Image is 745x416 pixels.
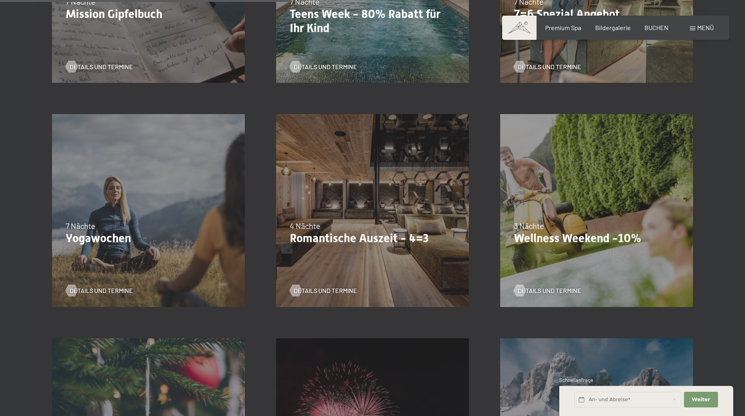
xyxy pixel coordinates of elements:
[70,62,133,71] span: Details und Termine
[559,377,593,383] span: Schnellanfrage
[692,396,710,403] span: Weiter
[70,286,133,295] span: Details und Termine
[290,231,455,245] p: Romantische Auszeit - 4=3
[66,221,95,230] span: 7 Nächte
[290,221,320,230] span: 4 Nächte
[514,7,679,21] p: 7=6 Spezial Angebot
[66,286,133,295] a: Details und Termine
[290,7,455,35] p: Teens Week - 80% Rabatt für Ihr Kind
[290,62,357,71] a: Details und Termine
[514,231,679,245] p: Wellness Weekend -10%
[66,7,231,21] p: Mission Gipfelbuch
[290,286,357,295] a: Details und Termine
[294,286,357,295] span: Details und Termine
[514,62,581,71] a: Details und Termine
[66,231,231,245] p: Yogawochen
[644,24,668,31] a: BUCHEN
[595,24,631,31] a: Bildergalerie
[518,286,581,295] span: Details und Termine
[545,24,581,31] a: Premium Spa
[518,62,581,71] span: Details und Termine
[514,286,581,295] a: Details und Termine
[66,62,133,71] a: Details und Termine
[697,24,714,31] span: Menü
[684,392,718,408] button: Weiter
[294,62,357,71] span: Details und Termine
[514,221,544,230] span: 3 Nächte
